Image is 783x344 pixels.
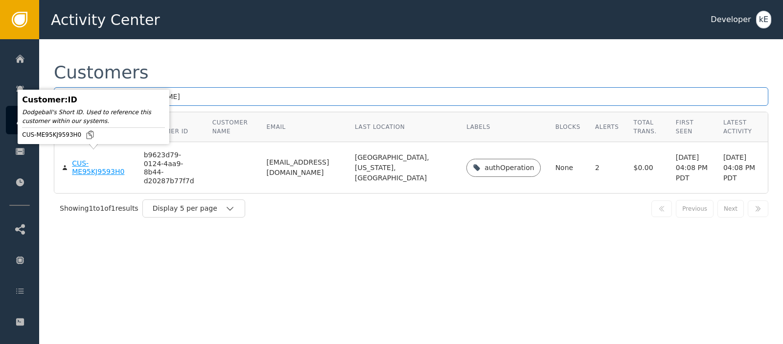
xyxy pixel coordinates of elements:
[60,203,138,214] div: Showing 1 to 1 of 1 results
[54,64,149,81] div: Customers
[723,118,760,136] div: Latest Activity
[588,142,626,193] td: 2
[144,118,198,136] div: Your Customer ID
[484,163,534,173] div: authOperation
[355,123,452,131] div: Last Location
[259,142,348,193] td: [EMAIL_ADDRESS][DOMAIN_NAME]
[153,203,225,214] div: Display 5 per page
[22,130,165,140] div: CUS-ME95KJ9593H0
[142,199,245,218] button: Display 5 per page
[347,142,459,193] td: [GEOGRAPHIC_DATA], [US_STATE], [GEOGRAPHIC_DATA]
[555,123,580,131] div: Blocks
[144,151,198,185] div: b9623d79-0124-4aa9-8b44-d20287b77f7d
[676,118,709,136] div: First Seen
[626,142,668,193] td: $0.00
[634,118,661,136] div: Total Trans.
[51,9,160,31] span: Activity Center
[72,159,129,176] div: CUS-ME95KJ9593H0
[668,142,716,193] td: [DATE] 04:08 PM PDT
[711,14,751,25] div: Developer
[212,118,252,136] div: Customer Name
[716,142,768,193] td: [DATE] 04:08 PM PDT
[555,163,580,173] div: None
[595,123,619,131] div: Alerts
[22,94,165,106] div: Customer : ID
[756,11,771,28] button: kE
[267,123,341,131] div: Email
[466,123,541,131] div: Labels
[22,108,165,125] div: Dodgeball's Short ID. Used to reference this customer within our systems.
[54,87,768,106] input: Search by name, email, or ID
